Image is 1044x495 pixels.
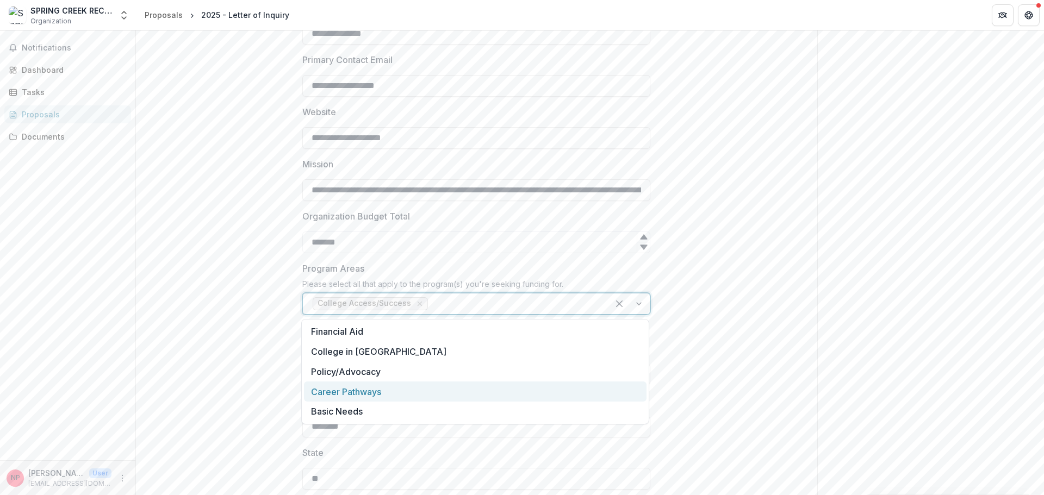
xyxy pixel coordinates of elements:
[116,472,129,485] button: More
[302,279,650,293] div: Please select all that apply to the program(s) you're seeking funding for.
[1018,4,1040,26] button: Get Help
[302,210,410,223] p: Organization Budget Total
[201,9,289,21] div: 2025 - Letter of Inquiry
[302,53,393,66] p: Primary Contact Email
[28,467,85,479] p: [PERSON_NAME]
[9,7,26,24] img: SPRING CREEK RECREATIONAL FUND
[4,128,131,146] a: Documents
[318,299,411,308] span: College Access/Success
[89,468,111,478] p: User
[304,342,647,362] div: College in [GEOGRAPHIC_DATA]
[992,4,1014,26] button: Partners
[30,5,112,16] div: SPRING CREEK RECREATIONAL FUND
[304,322,647,342] div: Financial Aid
[302,446,324,459] p: State
[304,381,647,402] div: Career Pathways
[140,7,294,23] nav: breadcrumb
[22,109,122,120] div: Proposals
[4,105,131,123] a: Proposals
[4,39,131,57] button: Notifications
[22,43,127,53] span: Notifications
[302,158,333,171] p: Mission
[116,4,132,26] button: Open entity switcher
[414,298,425,309] div: Remove College Access/Success
[22,64,122,76] div: Dashboard
[304,361,647,381] div: Policy/Advocacy
[22,131,122,142] div: Documents
[304,402,647,422] div: Basic Needs
[145,9,183,21] div: Proposals
[302,262,364,275] p: Program Areas
[22,86,122,98] div: Tasks
[4,61,131,79] a: Dashboard
[11,474,20,481] div: Nanda Prabhakar
[140,7,187,23] a: Proposals
[611,295,628,312] div: Clear selected options
[302,105,336,118] p: Website
[28,479,111,488] p: [EMAIL_ADDRESS][DOMAIN_NAME]
[30,16,71,26] span: Organization
[4,83,131,101] a: Tasks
